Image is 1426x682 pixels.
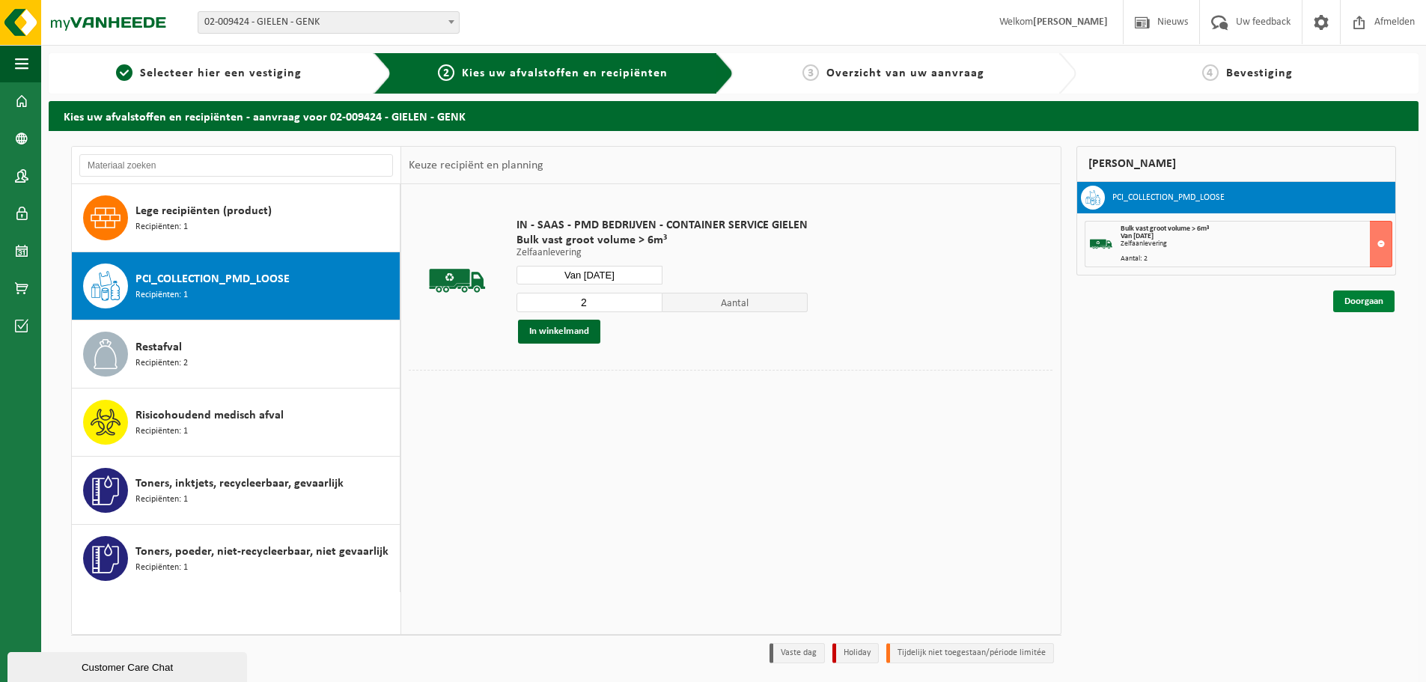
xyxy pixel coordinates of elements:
[135,475,344,493] span: Toners, inktjets, recycleerbaar, gevaarlijk
[518,320,600,344] button: In winkelmand
[135,288,188,302] span: Recipiënten: 1
[116,64,132,81] span: 1
[462,67,668,79] span: Kies uw afvalstoffen en recipiënten
[135,493,188,507] span: Recipiënten: 1
[1333,290,1395,312] a: Doorgaan
[135,270,290,288] span: PCI_COLLECTION_PMD_LOOSE
[135,561,188,575] span: Recipiënten: 1
[198,11,460,34] span: 02-009424 - GIELEN - GENK
[140,67,302,79] span: Selecteer hier een vestiging
[1112,186,1225,210] h3: PCI_COLLECTION_PMD_LOOSE
[72,525,400,592] button: Toners, poeder, niet-recycleerbaar, niet gevaarlijk Recipiënten: 1
[72,184,400,252] button: Lege recipiënten (product) Recipiënten: 1
[56,64,362,82] a: 1Selecteer hier een vestiging
[1226,67,1293,79] span: Bevestiging
[401,147,551,184] div: Keuze recipiënt en planning
[135,543,389,561] span: Toners, poeder, niet-recycleerbaar, niet gevaarlijk
[198,12,459,33] span: 02-009424 - GIELEN - GENK
[72,320,400,389] button: Restafval Recipiënten: 2
[662,293,808,312] span: Aantal
[886,643,1054,663] li: Tijdelijk niet toegestaan/période limitée
[517,218,808,233] span: IN - SAAS - PMD BEDRIJVEN - CONTAINER SERVICE GIELEN
[1076,146,1397,182] div: [PERSON_NAME]
[770,643,825,663] li: Vaste dag
[802,64,819,81] span: 3
[72,457,400,525] button: Toners, inktjets, recycleerbaar, gevaarlijk Recipiënten: 1
[49,101,1419,130] h2: Kies uw afvalstoffen en recipiënten - aanvraag voor 02-009424 - GIELEN - GENK
[1121,240,1392,248] div: Zelfaanlevering
[7,649,250,682] iframe: chat widget
[135,424,188,439] span: Recipiënten: 1
[72,389,400,457] button: Risicohoudend medisch afval Recipiënten: 1
[79,154,393,177] input: Materiaal zoeken
[832,643,879,663] li: Holiday
[1121,232,1154,240] strong: Van [DATE]
[1202,64,1219,81] span: 4
[438,64,454,81] span: 2
[135,356,188,371] span: Recipiënten: 2
[517,233,808,248] span: Bulk vast groot volume > 6m³
[135,407,284,424] span: Risicohoudend medisch afval
[135,220,188,234] span: Recipiënten: 1
[517,266,662,284] input: Selecteer datum
[517,248,808,258] p: Zelfaanlevering
[135,202,272,220] span: Lege recipiënten (product)
[1121,255,1392,263] div: Aantal: 2
[1033,16,1108,28] strong: [PERSON_NAME]
[72,252,400,320] button: PCI_COLLECTION_PMD_LOOSE Recipiënten: 1
[135,338,182,356] span: Restafval
[1121,225,1209,233] span: Bulk vast groot volume > 6m³
[826,67,984,79] span: Overzicht van uw aanvraag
